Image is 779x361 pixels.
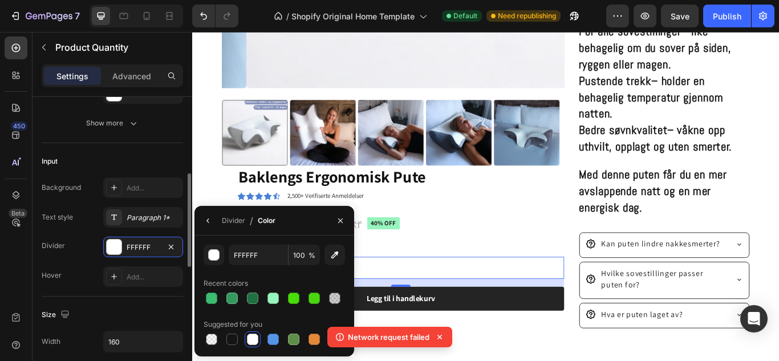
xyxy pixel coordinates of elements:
[348,331,429,343] p: Network request failed
[250,214,253,228] span: /
[52,237,433,253] div: Quantity
[222,216,245,226] div: Divider
[75,9,80,23] p: 7
[42,307,72,323] div: Size
[272,79,348,156] img: 175621582368adba0f7a1035072972
[204,216,242,230] pre: 40% off
[477,241,615,254] p: Kan puten lindre nakkesmerter?
[453,11,477,21] span: Default
[52,156,433,182] h1: Baklengs Ergonomisk Pute
[477,323,572,336] p: Hva er puten laget av?
[42,270,62,281] div: Hover
[5,5,85,27] button: 7
[192,32,779,361] iframe: Design area
[703,5,751,27] button: Publish
[713,10,741,22] div: Publish
[125,212,199,234] div: 1.165,00 kr
[286,10,289,22] span: /
[204,278,248,289] div: Recent colors
[42,212,73,222] div: Text style
[291,10,415,22] span: Shopify Original Home Template
[111,186,200,197] p: 2,500+ Verifiserte Anmeldelser
[42,336,60,347] div: Width
[498,11,556,21] span: Need republishing
[127,213,180,223] div: Paragraph 1*
[127,183,180,193] div: Add...
[42,113,183,133] button: Show more
[42,156,58,167] div: Input
[55,40,178,54] p: Product Quantity
[42,182,81,193] div: Background
[79,263,117,287] input: quantity
[9,209,27,218] div: Beta
[451,48,535,66] strong: Pustende trekk
[52,212,120,234] div: 699,00 kr
[229,245,288,265] input: Eg: FFFFFF
[203,305,283,317] div: Legg til i handlekurv
[86,117,139,129] div: Show more
[451,106,554,123] strong: Bedre søvnkvalitet
[11,121,27,131] div: 450
[309,250,315,261] span: %
[127,272,180,282] div: Add...
[740,305,768,332] div: Open Intercom Messenger
[112,70,151,82] p: Advanced
[661,5,699,27] button: Save
[56,70,88,82] p: Settings
[127,242,160,253] div: FFFFFF
[204,319,262,330] div: Suggested for you
[258,216,275,226] div: Color
[193,79,269,156] img: 175614054268ac93fe74b295245079
[117,263,143,287] button: increment
[192,5,238,27] div: Undo/Redo
[53,263,79,287] button: decrement
[104,331,182,352] input: Auto
[477,275,622,302] p: Hvilke sovestillinger passer puten for?
[42,241,65,251] div: Divider
[671,11,689,21] span: Save
[451,157,650,214] p: Med denne puten får du en mer avslappende natt og en mer energisk dag.
[351,79,428,156] img: 175614054268ac93fecb7ae7959494
[52,297,433,325] button: Legg til i handlekurv
[67,246,126,257] div: Product Quantity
